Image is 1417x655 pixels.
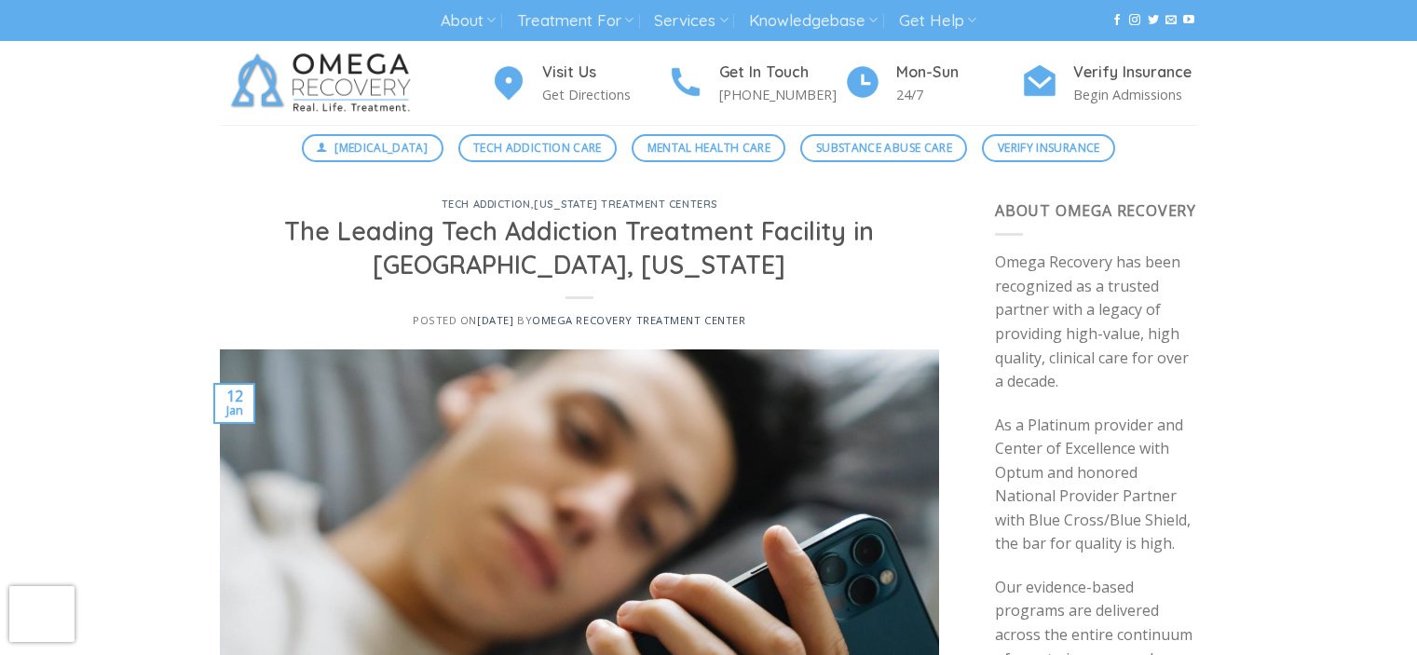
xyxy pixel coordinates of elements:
a: Get Help [899,4,976,38]
a: Substance Abuse Care [800,134,967,162]
h4: Mon-Sun [896,61,1021,85]
a: [DATE] [477,313,513,327]
p: Begin Admissions [1073,84,1198,105]
span: Tech Addiction Care [473,139,602,157]
a: Follow on Twitter [1148,14,1159,27]
h6: , [242,199,918,211]
a: Mental Health Care [632,134,785,162]
span: Substance Abuse Care [816,139,952,157]
a: Send us an email [1165,14,1177,27]
a: Omega Recovery Treatment Center [532,313,745,327]
h4: Verify Insurance [1073,61,1198,85]
a: Treatment For [517,4,634,38]
p: 24/7 [896,84,1021,105]
span: Verify Insurance [998,139,1100,157]
h1: The Leading Tech Addiction Treatment Facility in [GEOGRAPHIC_DATA], [US_STATE] [242,215,918,281]
p: Get Directions [542,84,667,105]
a: Follow on Instagram [1129,14,1140,27]
h4: Visit Us [542,61,667,85]
p: [PHONE_NUMBER] [719,84,844,105]
span: About Omega Recovery [995,200,1196,221]
a: tech addiction [442,198,531,211]
a: Tech Addiction Care [458,134,618,162]
a: Get In Touch [PHONE_NUMBER] [667,61,844,106]
a: Services [654,4,728,38]
a: [MEDICAL_DATA] [302,134,443,162]
a: Knowledgebase [749,4,878,38]
a: [US_STATE] treatment centers [534,198,717,211]
a: About [441,4,496,38]
p: As a Platinum provider and Center of Excellence with Optum and honored National Provider Partner ... [995,414,1198,557]
img: Omega Recovery [220,41,429,125]
span: Mental Health Care [647,139,770,157]
a: Verify Insurance Begin Admissions [1021,61,1198,106]
span: Posted on [413,313,513,327]
span: by [517,313,746,327]
a: Follow on YouTube [1183,14,1194,27]
span: [MEDICAL_DATA] [334,139,428,157]
a: Visit Us Get Directions [490,61,667,106]
a: Follow on Facebook [1111,14,1123,27]
iframe: reCAPTCHA [9,586,75,642]
h4: Get In Touch [719,61,844,85]
p: Omega Recovery has been recognized as a trusted partner with a legacy of providing high-value, hi... [995,251,1198,394]
a: Verify Insurance [982,134,1115,162]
